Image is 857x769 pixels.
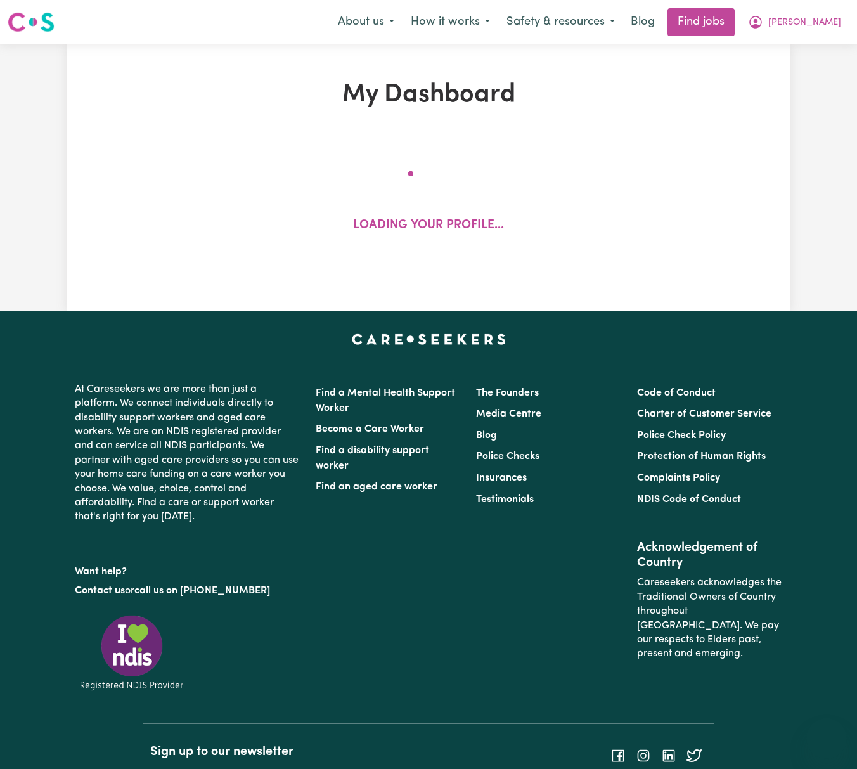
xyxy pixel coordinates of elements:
[637,571,782,666] p: Careseekers acknowledges the Traditional Owners of Country throughout [GEOGRAPHIC_DATA]. We pay o...
[316,482,437,492] a: Find an aged care worker
[75,586,125,596] a: Contact us
[75,377,300,529] p: At Careseekers we are more than just a platform. We connect individuals directly to disability su...
[352,334,506,344] a: Careseekers home page
[476,494,534,505] a: Testimonials
[8,8,55,37] a: Careseekers logo
[316,424,424,434] a: Become a Care Worker
[637,451,766,462] a: Protection of Human Rights
[150,744,421,759] h2: Sign up to our newsletter
[768,16,841,30] span: [PERSON_NAME]
[498,9,623,36] button: Safety & resources
[476,409,541,419] a: Media Centre
[476,473,527,483] a: Insurances
[316,446,429,471] a: Find a disability support worker
[637,494,741,505] a: NDIS Code of Conduct
[806,718,847,759] iframe: Button to launch messaging window
[667,8,735,36] a: Find jobs
[403,9,498,36] button: How it works
[476,388,539,398] a: The Founders
[623,8,662,36] a: Blog
[637,540,782,571] h2: Acknowledgement of Country
[740,9,849,36] button: My Account
[636,750,651,760] a: Follow Careseekers on Instagram
[195,80,662,110] h1: My Dashboard
[353,217,504,235] p: Loading your profile...
[8,11,55,34] img: Careseekers logo
[637,430,726,441] a: Police Check Policy
[637,473,720,483] a: Complaints Policy
[661,750,676,760] a: Follow Careseekers on LinkedIn
[330,9,403,36] button: About us
[686,750,702,760] a: Follow Careseekers on Twitter
[637,388,716,398] a: Code of Conduct
[75,613,189,692] img: Registered NDIS provider
[75,560,300,579] p: Want help?
[476,430,497,441] a: Blog
[637,409,771,419] a: Charter of Customer Service
[316,388,455,413] a: Find a Mental Health Support Worker
[476,451,539,462] a: Police Checks
[610,750,626,760] a: Follow Careseekers on Facebook
[134,586,270,596] a: call us on [PHONE_NUMBER]
[75,579,300,603] p: or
